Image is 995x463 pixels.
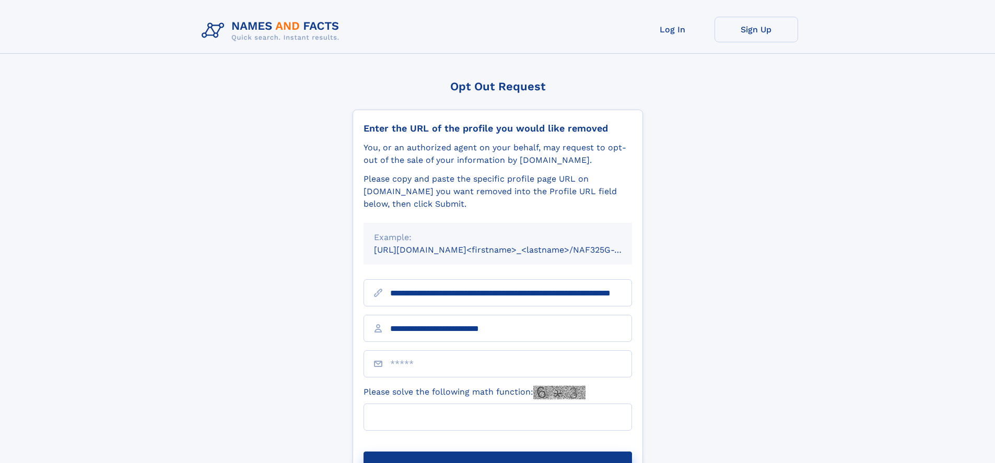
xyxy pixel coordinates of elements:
[364,123,632,134] div: Enter the URL of the profile you would like removed
[715,17,798,42] a: Sign Up
[364,173,632,210] div: Please copy and paste the specific profile page URL on [DOMAIN_NAME] you want removed into the Pr...
[631,17,715,42] a: Log In
[364,141,632,167] div: You, or an authorized agent on your behalf, may request to opt-out of the sale of your informatio...
[374,245,652,255] small: [URL][DOMAIN_NAME]<firstname>_<lastname>/NAF325G-xxxxxxxx
[197,17,348,45] img: Logo Names and Facts
[374,231,622,244] div: Example:
[364,386,586,399] label: Please solve the following math function:
[353,80,643,93] div: Opt Out Request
